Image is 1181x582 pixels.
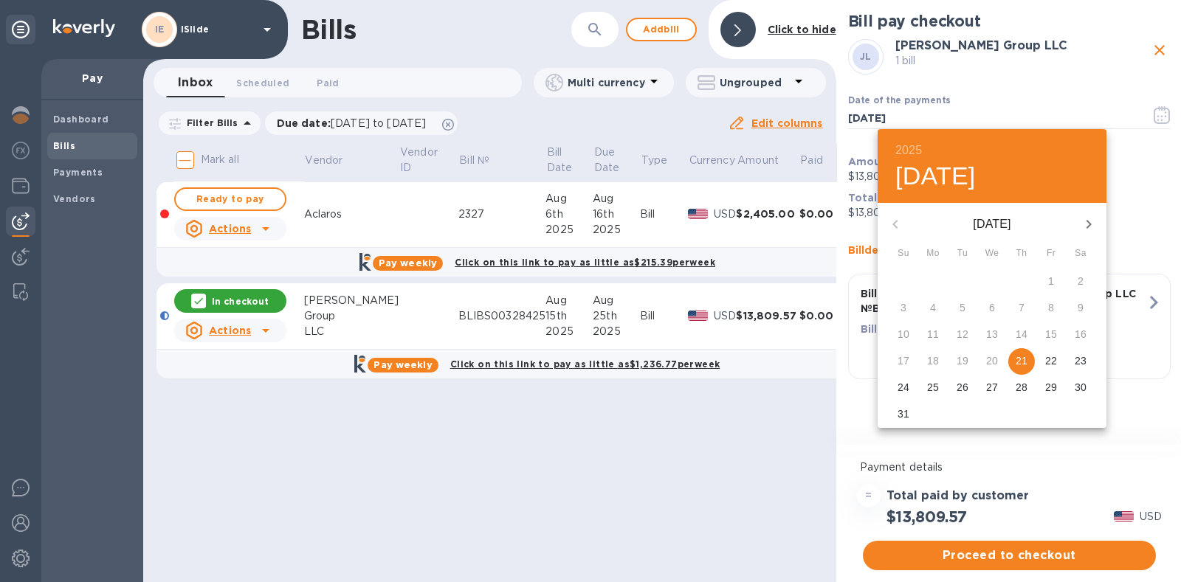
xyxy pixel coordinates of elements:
[1038,375,1064,401] button: 29
[890,401,917,428] button: 31
[1045,380,1057,395] p: 29
[898,380,909,395] p: 24
[895,140,922,161] button: 2025
[1038,348,1064,375] button: 22
[1008,348,1035,375] button: 21
[920,246,946,261] span: Mo
[920,375,946,401] button: 25
[895,161,976,192] button: [DATE]
[979,375,1005,401] button: 27
[1067,348,1094,375] button: 23
[1008,246,1035,261] span: Th
[1016,353,1027,368] p: 21
[898,406,909,421] p: 31
[957,380,968,395] p: 26
[1067,375,1094,401] button: 30
[927,380,939,395] p: 25
[1075,353,1087,368] p: 23
[1008,375,1035,401] button: 28
[1045,353,1057,368] p: 22
[1067,246,1094,261] span: Sa
[1075,380,1087,395] p: 30
[890,375,917,401] button: 24
[949,246,976,261] span: Tu
[1038,246,1064,261] span: Fr
[949,375,976,401] button: 26
[979,246,1005,261] span: We
[986,380,998,395] p: 27
[913,215,1071,233] p: [DATE]
[890,246,917,261] span: Su
[1016,380,1027,395] p: 28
